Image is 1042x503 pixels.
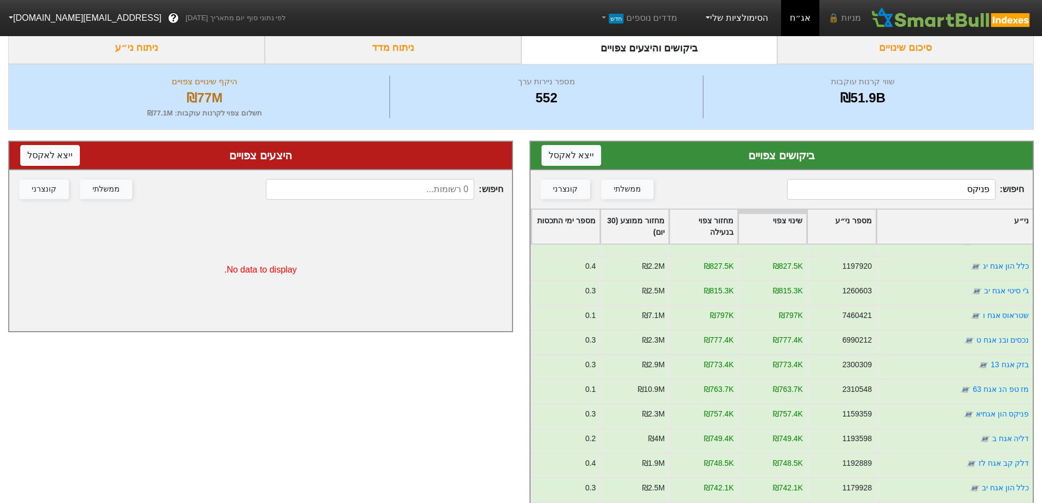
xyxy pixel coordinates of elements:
[642,310,665,321] div: ₪7.1M
[973,385,1029,394] a: מז טפ הנ אגח 63
[842,458,871,469] div: 1192889
[991,360,1029,369] a: בזק אגח 13
[982,311,1029,320] a: שטראוס אגח ו
[877,210,1033,244] div: Toggle SortBy
[521,32,778,64] div: ביקושים והיצעים צפויים
[19,180,69,199] button: קונצרני
[842,433,871,444] div: 1193598
[738,210,806,244] div: Toggle SortBy
[772,482,802,494] div: ₪742.1K
[842,334,871,346] div: 6990212
[978,360,989,371] img: tase link
[266,179,474,200] input: 0 רשומות...
[772,261,802,272] div: ₪827.5K
[642,359,665,371] div: ₪2.9M
[975,409,1029,418] a: פניקס הון אגחיא
[648,433,665,444] div: ₪4M
[703,384,734,395] div: ₪763.7K
[9,209,512,331] div: No data to display.
[772,285,802,297] div: ₪815.3K
[542,147,1022,164] div: ביקושים צפויים
[779,310,802,321] div: ₪797K
[842,359,871,371] div: 2300309
[777,32,1034,64] div: סיכום שינויים
[642,408,665,420] div: ₪2.3M
[585,334,595,346] div: 0.3
[585,261,595,272] div: 0.4
[706,88,1020,108] div: ₪51.9B
[703,408,734,420] div: ₪757.4K
[585,384,595,395] div: 0.1
[642,261,665,272] div: ₪2.2M
[965,458,976,469] img: tase link
[22,76,387,88] div: היקף שינויים צפויים
[970,261,981,272] img: tase link
[787,179,1024,200] span: חיפוש :
[585,433,595,444] div: 0.2
[787,179,996,200] input: 552 רשומות...
[585,458,595,469] div: 0.4
[976,336,1029,344] a: נכסים ובנ אגח ט
[703,285,734,297] div: ₪815.3K
[772,359,802,371] div: ₪773.4K
[870,7,1033,29] img: SmartBull
[266,179,503,200] span: חיפוש :
[609,14,624,24] span: חדש
[265,32,521,64] div: ניתוח מדד
[585,408,595,420] div: 0.3
[842,285,871,297] div: 1260603
[703,482,734,494] div: ₪742.1K
[772,384,802,395] div: ₪763.7K
[642,285,665,297] div: ₪2.5M
[595,7,682,29] a: מדדים נוספיםחדש
[642,482,665,494] div: ₪2.5M
[601,180,654,199] button: ממשלתי
[92,183,120,195] div: ממשלתי
[703,261,734,272] div: ₪827.5K
[772,334,802,346] div: ₪777.4K
[979,433,990,444] img: tase link
[842,310,871,321] div: 7460421
[842,261,871,272] div: 1197920
[710,310,734,321] div: ₪797K
[992,434,1029,443] a: דליה אגח ב
[984,286,1029,295] a: ג'י סיטי אגח יב
[532,210,599,244] div: Toggle SortBy
[978,459,1029,467] a: דלק קב אגח לז
[32,183,56,195] div: קונצרני
[703,359,734,371] div: ₪773.4K
[637,384,665,395] div: ₪10.9M
[772,408,802,420] div: ₪757.4K
[642,334,665,346] div: ₪2.3M
[699,7,772,29] a: הסימולציות שלי
[20,147,501,164] div: היצעים צפויים
[393,88,700,108] div: 552
[670,210,737,244] div: Toggle SortBy
[703,334,734,346] div: ₪777.4K
[963,335,974,346] img: tase link
[982,262,1029,270] a: כלל הון אגח יג
[585,310,595,321] div: 0.1
[20,145,80,166] button: ייצא לאקסל
[971,286,982,297] img: tase link
[642,458,665,469] div: ₪1.9M
[772,433,802,444] div: ₪749.4K
[185,13,286,24] span: לפי נתוני סוף יום מתאריך [DATE]
[22,108,387,119] div: תשלום צפוי לקרנות עוקבות : ₪77.1M
[842,408,871,420] div: 1159359
[585,359,595,371] div: 0.3
[8,32,265,64] div: ניתוח ני״ע
[703,433,734,444] div: ₪749.4K
[22,88,387,108] div: ₪77M
[960,384,971,395] img: tase link
[585,285,595,297] div: 0.3
[842,482,871,494] div: 1179928
[553,183,578,195] div: קונצרני
[171,11,177,26] span: ?
[807,210,875,244] div: Toggle SortBy
[601,210,668,244] div: Toggle SortBy
[540,180,590,199] button: קונצרני
[706,76,1020,88] div: שווי קרנות עוקבות
[969,483,980,494] img: tase link
[614,183,641,195] div: ממשלתי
